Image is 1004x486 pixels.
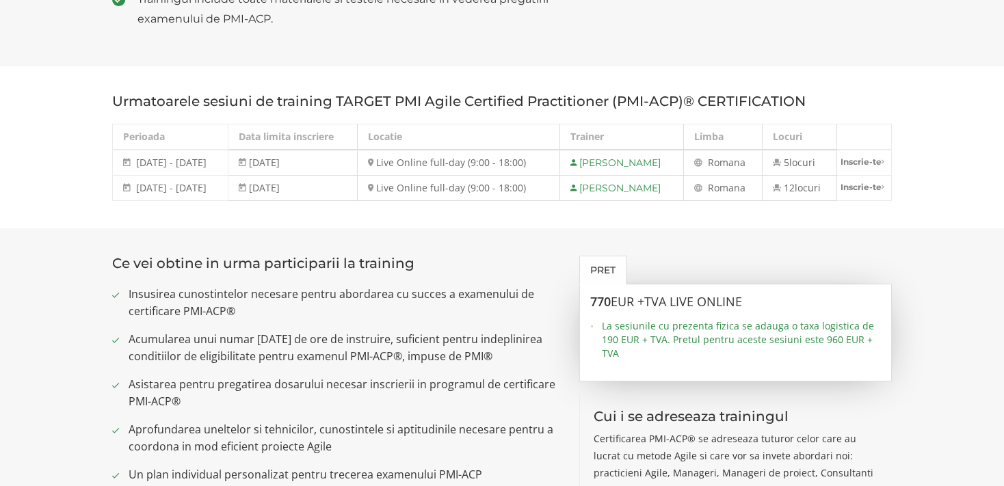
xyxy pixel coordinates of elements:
[611,293,742,310] span: EUR +TVA Live Online
[560,176,684,201] td: [PERSON_NAME]
[762,176,836,201] td: 12
[358,176,560,201] td: Live Online full-day (9:00 - 18:00)
[590,295,882,309] h3: 770
[708,156,719,169] span: Ro
[129,286,559,320] span: Insusirea cunostintelor necesare pentru abordarea cu succes a examenului de certificare PMI-ACP®
[684,124,763,150] th: Limba
[602,319,882,360] span: La sesiunile cu prezenta fizica se adauga o taxa logistica de 190 EUR + TVA. Pretul pentru aceste...
[762,150,836,176] td: 5
[719,181,745,194] span: mana
[228,176,358,201] td: [DATE]
[129,331,559,365] span: Acumularea unui numar [DATE] de ore de instruire, suficient pentru indeplinirea conditiilor de el...
[136,181,207,194] span: [DATE] - [DATE]
[129,466,559,483] span: Un plan individual personalizat pentru trecerea examenului PMI-ACP
[579,256,626,284] a: Pret
[358,124,560,150] th: Locatie
[136,156,207,169] span: [DATE] - [DATE]
[837,176,891,198] a: Inscrie-te
[789,156,815,169] span: locuri
[228,124,358,150] th: Data limita inscriere
[129,376,559,410] span: Asistarea pentru pregatirea dosarului necesar inscrierii in programul de certificare PMI-ACP®
[112,256,559,271] h3: Ce vei obtine in urma participarii la training
[594,409,879,424] h3: Cui i se adreseaza trainingul
[129,421,559,455] span: Aprofundarea uneltelor si tehnicilor, cunostintele si aptitudinile necesare pentru a coordona in ...
[795,181,821,194] span: locuri
[112,94,892,109] h3: Urmatoarele sesiuni de training TARGET PMI Agile Certified Practitioner (PMI-ACP)® CERTIFICATION
[228,150,358,176] td: [DATE]
[560,150,684,176] td: [PERSON_NAME]
[708,181,719,194] span: Ro
[762,124,836,150] th: Locuri
[113,124,228,150] th: Perioada
[719,156,745,169] span: mana
[358,150,560,176] td: Live Online full-day (9:00 - 18:00)
[560,124,684,150] th: Trainer
[837,150,891,173] a: Inscrie-te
